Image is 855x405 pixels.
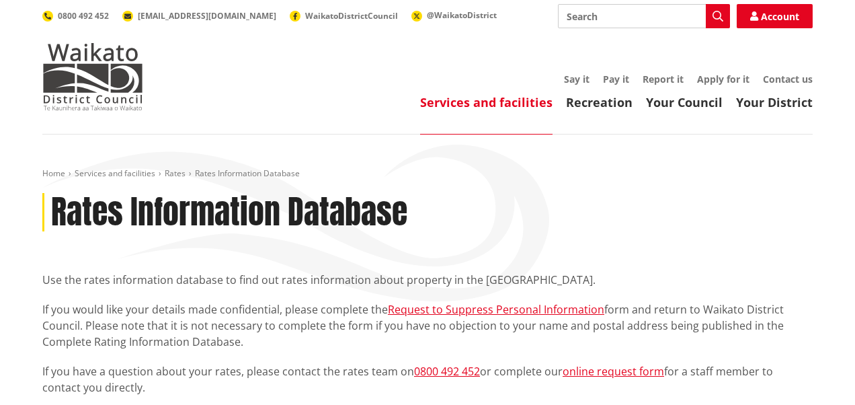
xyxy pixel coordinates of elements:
a: Services and facilities [420,94,553,110]
input: Search input [558,4,730,28]
a: Your Council [646,94,723,110]
nav: breadcrumb [42,168,813,180]
a: 0800 492 452 [42,10,109,22]
p: Use the rates information database to find out rates information about property in the [GEOGRAPHI... [42,272,813,288]
h1: Rates Information Database [51,193,407,232]
span: Rates Information Database [195,168,300,179]
span: 0800 492 452 [58,10,109,22]
span: [EMAIL_ADDRESS][DOMAIN_NAME] [138,10,276,22]
a: WaikatoDistrictCouncil [290,10,398,22]
a: Your District [736,94,813,110]
a: Apply for it [697,73,749,85]
a: 0800 492 452 [414,364,480,379]
a: Account [737,4,813,28]
a: Services and facilities [75,168,155,179]
img: Waikato District Council - Te Kaunihera aa Takiwaa o Waikato [42,43,143,110]
p: If you would like your details made confidential, please complete the form and return to Waikato ... [42,301,813,350]
a: Request to Suppress Personal Information [388,302,604,317]
a: Recreation [566,94,633,110]
a: Home [42,168,65,179]
a: online request form [563,364,664,379]
a: [EMAIL_ADDRESS][DOMAIN_NAME] [122,10,276,22]
a: Contact us [763,73,813,85]
a: Pay it [603,73,629,85]
a: @WaikatoDistrict [411,9,497,21]
a: Rates [165,168,186,179]
span: WaikatoDistrictCouncil [305,10,398,22]
a: Say it [564,73,589,85]
p: If you have a question about your rates, please contact the rates team on or complete our for a s... [42,363,813,396]
span: @WaikatoDistrict [427,9,497,21]
a: Report it [643,73,684,85]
